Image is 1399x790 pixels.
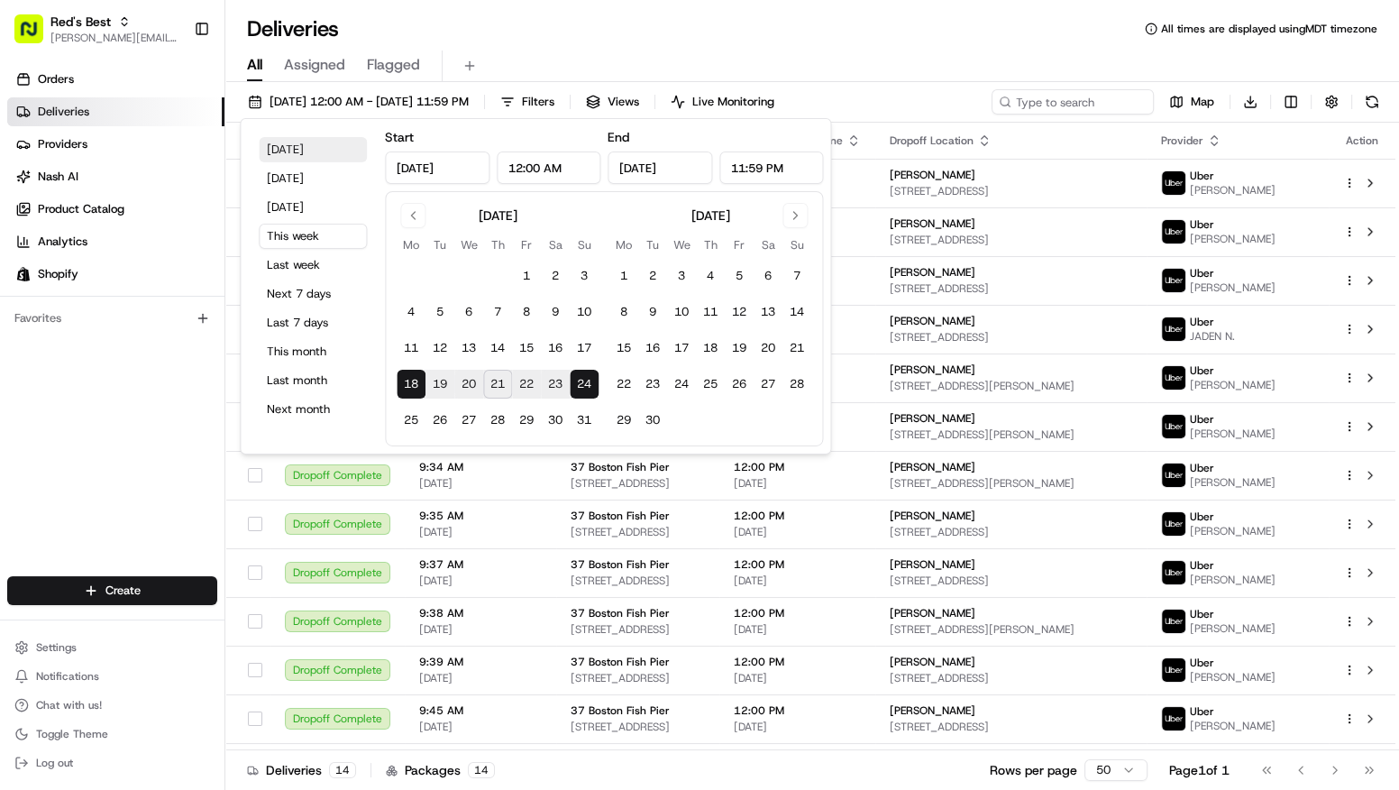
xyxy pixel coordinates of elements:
th: Sunday [570,235,599,254]
span: [PERSON_NAME] [890,557,975,572]
button: 18 [696,334,725,363]
span: [PERSON_NAME] [890,703,975,718]
span: Toggle Theme [36,727,108,741]
span: 37 Boston Fish Pier [571,460,670,474]
input: Date [385,152,489,184]
button: 7 [782,262,811,290]
button: This month [259,339,367,364]
span: [PERSON_NAME] [1190,719,1276,733]
button: 27 [454,406,483,435]
span: 9:39 AM [419,655,542,669]
span: [PERSON_NAME] [1190,280,1276,295]
button: 1 [512,262,541,290]
span: [DATE] [734,671,861,685]
button: Map [1161,89,1222,115]
span: Shopify [38,266,78,282]
span: [PERSON_NAME] [890,655,975,669]
span: 9:37 AM [419,557,542,572]
a: Deliveries [7,97,224,126]
span: Settings [36,640,77,655]
span: 12:00 PM [734,557,861,572]
button: 8 [609,298,638,326]
button: 13 [754,298,782,326]
span: Dropoff Location [890,133,974,148]
img: 1736555255976-a54dd68f-1ca7-489b-9aae-adbdc363a1c4 [18,172,50,205]
button: 17 [570,334,599,363]
img: uber-new-logo.jpeg [1162,220,1185,243]
button: 17 [667,334,696,363]
span: Deliveries [38,104,89,120]
span: [PERSON_NAME] [890,168,975,182]
button: 22 [609,370,638,399]
span: [PERSON_NAME] [1190,524,1276,538]
button: 25 [696,370,725,399]
button: 3 [570,262,599,290]
span: [DATE] [419,671,542,685]
span: [DATE] [734,476,861,491]
div: 14 [329,762,356,778]
span: API Documentation [170,262,289,280]
button: 31 [570,406,599,435]
th: Friday [725,235,754,254]
img: uber-new-logo.jpeg [1162,366,1185,390]
button: 11 [397,334,425,363]
button: 29 [512,406,541,435]
button: This week [259,224,367,249]
img: Shopify logo [16,267,31,281]
span: [PERSON_NAME] [1190,670,1276,684]
span: [PERSON_NAME] [890,265,975,280]
div: 14 [468,762,495,778]
span: Live Monitoring [692,94,774,110]
button: 3 [667,262,696,290]
span: Uber [1190,461,1214,475]
span: 9:35 AM [419,509,542,523]
span: [PERSON_NAME] [890,460,975,474]
button: [DATE] [259,166,367,191]
a: Product Catalog [7,195,224,224]
th: Friday [512,235,541,254]
button: 20 [454,370,483,399]
img: uber-new-logo.jpeg [1162,171,1185,195]
span: [DATE] [734,574,861,588]
button: 4 [397,298,425,326]
button: Next month [259,397,367,422]
input: Time [497,152,601,184]
span: Uber [1190,704,1214,719]
div: Favorites [7,304,217,333]
span: [PERSON_NAME] [890,606,975,620]
button: Red's Best[PERSON_NAME][EMAIL_ADDRESS][DOMAIN_NAME] [7,7,187,51]
th: Wednesday [454,235,483,254]
span: [STREET_ADDRESS] [571,720,705,734]
span: [DATE] [419,720,542,734]
span: 12:00 PM [734,655,861,669]
span: [STREET_ADDRESS] [890,330,1132,344]
p: Rows per page [990,761,1077,779]
button: [PERSON_NAME][EMAIL_ADDRESS][DOMAIN_NAME] [50,31,179,45]
button: Chat with us! [7,693,217,718]
span: Red's Best [50,13,111,31]
th: Wednesday [667,235,696,254]
img: Nash [18,18,54,54]
span: Filters [522,94,554,110]
img: uber-new-logo.jpeg [1162,415,1185,438]
button: 23 [638,370,667,399]
span: Provider [1161,133,1203,148]
button: 12 [725,298,754,326]
span: Uber [1190,266,1214,280]
a: 📗Knowledge Base [11,254,145,287]
span: [STREET_ADDRESS] [890,671,1132,685]
img: uber-new-logo.jpeg [1162,512,1185,536]
button: 26 [425,406,454,435]
span: [STREET_ADDRESS][PERSON_NAME] [890,379,1132,393]
span: Uber [1190,510,1214,524]
span: 12:00 PM [734,460,861,474]
div: Page 1 of 1 [1169,761,1230,779]
p: Welcome 👋 [18,72,328,101]
button: Live Monitoring [663,89,782,115]
button: 24 [667,370,696,399]
th: Saturday [541,235,570,254]
button: 10 [570,298,599,326]
input: Clear [47,116,297,135]
span: Views [608,94,639,110]
button: 12 [425,334,454,363]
